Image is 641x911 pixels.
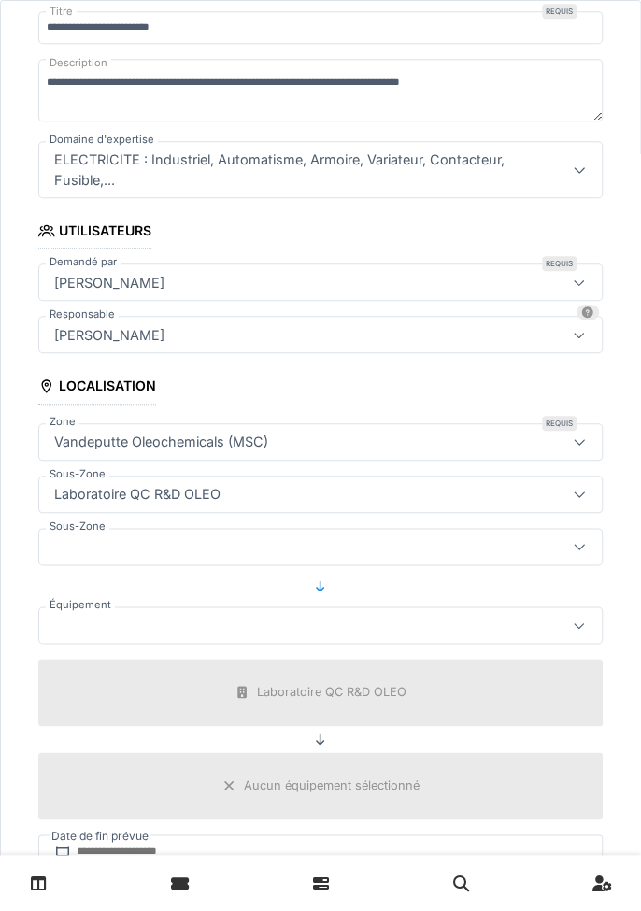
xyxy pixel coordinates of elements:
[38,217,151,249] div: Utilisateurs
[46,414,79,430] label: Zone
[542,416,577,431] div: Requis
[46,519,109,534] label: Sous-Zone
[46,466,109,482] label: Sous-Zone
[38,372,156,404] div: Localisation
[244,776,420,794] div: Aucun équipement sélectionné
[47,324,172,345] div: [PERSON_NAME]
[47,432,276,452] div: Vandeputte Oleochemicals (MSC)
[47,272,172,292] div: [PERSON_NAME]
[50,825,150,846] label: Date de fin prévue
[542,4,577,19] div: Requis
[257,683,406,701] div: Laboratoire QC R&D OLEO
[47,484,228,505] div: Laboratoire QC R&D OLEO
[46,254,121,270] label: Demandé par
[46,132,158,148] label: Domaine d'expertise
[46,597,115,613] label: Équipement
[47,149,524,190] div: ELECTRICITE : Industriel, Automatisme, Armoire, Variateur, Contacteur, Fusible,...
[46,4,77,20] label: Titre
[46,51,111,75] label: Description
[46,306,119,322] label: Responsable
[542,256,577,271] div: Requis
